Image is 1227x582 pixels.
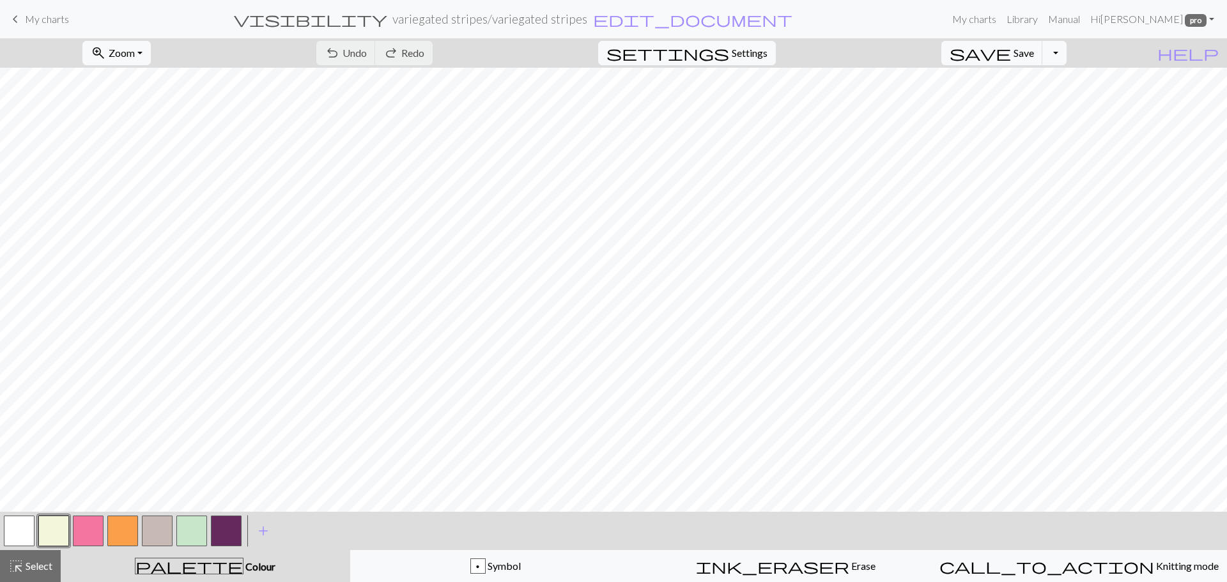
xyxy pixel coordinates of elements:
[606,44,729,62] span: settings
[1154,560,1219,572] span: Knitting mode
[392,11,587,26] h2: variegated stripes / variegated stripes
[471,559,485,574] div: p
[732,45,768,61] span: Settings
[1014,47,1034,59] span: Save
[109,47,135,59] span: Zoom
[950,44,1011,62] span: save
[350,550,641,582] button: p Symbol
[696,557,849,575] span: ink_eraser
[941,41,1043,65] button: Save
[849,560,876,572] span: Erase
[135,557,243,575] span: palette
[256,522,271,540] span: add
[1157,44,1219,62] span: help
[91,44,106,62] span: zoom_in
[606,45,729,61] i: Settings
[1043,6,1085,32] a: Manual
[593,10,792,28] span: edit_document
[640,550,931,582] button: Erase
[947,6,1001,32] a: My charts
[24,560,52,572] span: Select
[243,560,275,572] span: Colour
[25,13,69,25] span: My charts
[61,550,350,582] button: Colour
[598,41,776,65] button: SettingsSettings
[1001,6,1043,32] a: Library
[1085,6,1219,32] a: Hi[PERSON_NAME] pro
[234,10,387,28] span: visibility
[82,41,151,65] button: Zoom
[1185,14,1207,27] span: pro
[931,550,1227,582] button: Knitting mode
[486,560,521,572] span: Symbol
[8,8,69,30] a: My charts
[8,10,23,28] span: keyboard_arrow_left
[8,557,24,575] span: highlight_alt
[939,557,1154,575] span: call_to_action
